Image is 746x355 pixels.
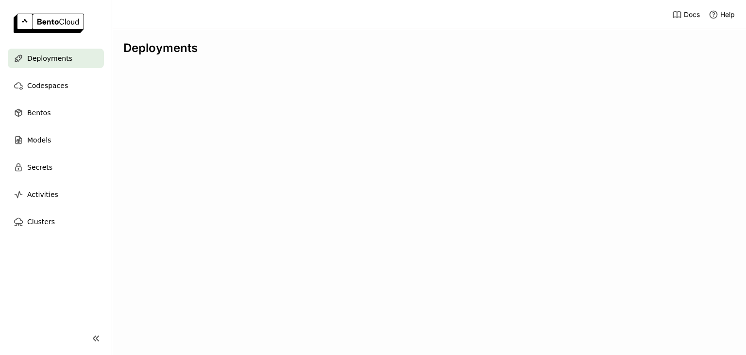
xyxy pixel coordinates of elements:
[709,10,735,19] div: Help
[123,41,734,55] div: Deployments
[27,107,51,119] span: Bentos
[27,189,58,200] span: Activities
[8,130,104,150] a: Models
[8,158,104,177] a: Secrets
[8,212,104,231] a: Clusters
[27,216,55,228] span: Clusters
[8,103,104,123] a: Bentos
[27,80,68,91] span: Codespaces
[27,134,51,146] span: Models
[684,10,700,19] span: Docs
[14,14,84,33] img: logo
[720,10,735,19] span: Help
[8,185,104,204] a: Activities
[27,161,52,173] span: Secrets
[27,53,72,64] span: Deployments
[672,10,700,19] a: Docs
